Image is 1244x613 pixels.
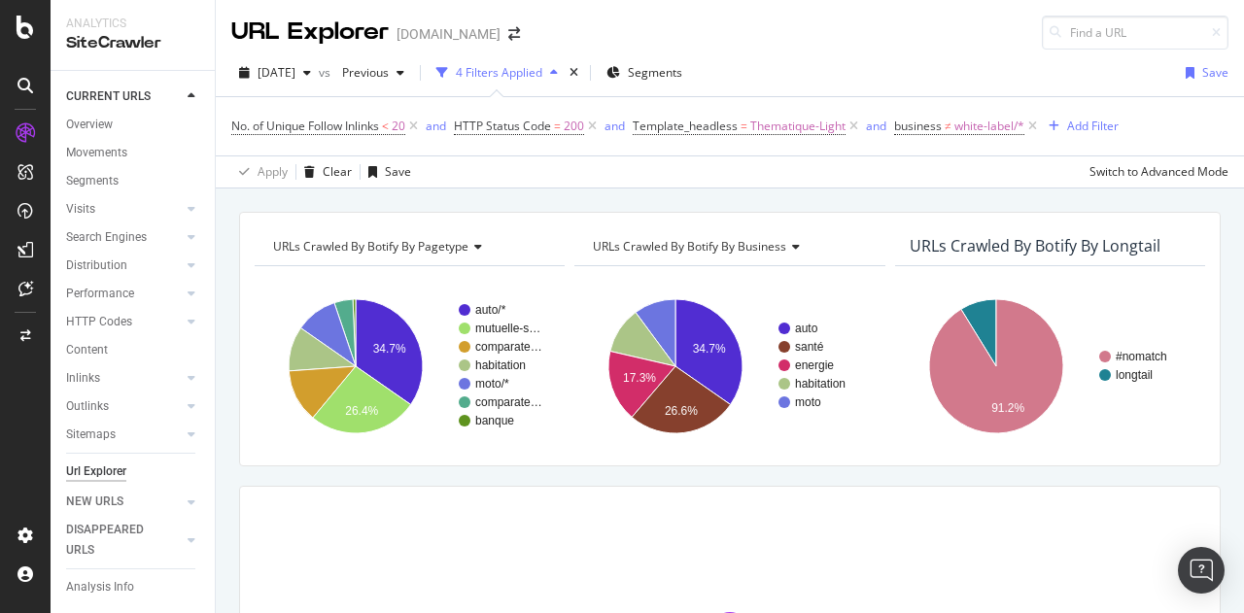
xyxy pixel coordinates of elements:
text: moto [795,395,821,409]
h4: URLs Crawled By Botify By business [589,231,867,262]
button: 4 Filters Applied [429,57,566,88]
span: = [554,118,561,134]
button: and [426,117,446,135]
div: DISAPPEARED URLS [66,520,164,561]
a: DISAPPEARED URLS [66,520,182,561]
text: 26.4% [345,404,378,418]
span: ≠ [945,118,951,134]
span: < [382,118,389,134]
button: Apply [231,156,288,187]
span: HTTP Status Code [454,118,551,134]
div: Switch to Advanced Mode [1089,163,1228,180]
span: white-label/* [954,113,1024,140]
div: Analysis Info [66,577,134,597]
span: = [741,118,747,134]
text: santé [795,340,824,354]
span: Previous [334,64,389,81]
span: business [894,118,942,134]
input: Find a URL [1042,16,1228,50]
text: habitation [795,377,846,391]
div: Overview [66,115,113,135]
a: CURRENT URLS [66,86,182,107]
a: Inlinks [66,368,182,389]
span: Segments [628,64,682,81]
button: Add Filter [1041,115,1119,138]
div: Segments [66,171,119,191]
div: HTTP Codes [66,312,132,332]
div: CURRENT URLS [66,86,151,107]
text: habitation [475,358,526,372]
div: Distribution [66,255,127,276]
div: Content [66,340,108,360]
svg: A chart. [895,282,1200,451]
a: HTTP Codes [66,312,182,332]
text: 17.3% [623,371,656,385]
a: Visits [66,199,182,220]
text: energie [795,358,834,372]
button: Save [1178,57,1228,88]
text: 26.6% [665,404,698,418]
div: NEW URLS [66,492,123,512]
a: Distribution [66,255,182,276]
div: Performance [66,284,134,304]
a: NEW URLS [66,492,182,512]
div: Outlinks [66,396,109,417]
div: Add Filter [1067,118,1119,134]
span: 200 [564,113,584,140]
a: Outlinks [66,396,182,417]
div: SiteCrawler [66,32,199,54]
div: arrow-right-arrow-left [508,27,520,41]
button: Segments [599,57,690,88]
svg: A chart. [255,282,560,451]
button: Clear [296,156,352,187]
div: and [426,118,446,134]
text: 91.2% [991,401,1024,415]
div: URL Explorer [231,16,389,49]
button: and [605,117,625,135]
div: Apply [258,163,288,180]
span: vs [319,64,334,81]
svg: A chart. [574,282,880,451]
text: auto/* [475,303,506,317]
span: 2025 Jul. 22nd [258,64,295,81]
text: longtail [1116,368,1153,382]
span: URLs Crawled By Botify By pagetype [273,238,468,255]
div: Save [385,163,411,180]
div: [DOMAIN_NAME] [397,24,501,44]
text: banque [475,414,514,427]
div: Sitemaps [66,425,116,445]
text: #nomatch [1116,350,1167,363]
div: times [566,63,582,83]
div: Clear [323,163,352,180]
text: comparate… [475,395,542,409]
text: auto [795,322,818,335]
div: Movements [66,143,127,163]
button: Save [361,156,411,187]
a: Movements [66,143,201,163]
a: Content [66,340,201,360]
div: Inlinks [66,368,100,389]
div: 4 Filters Applied [456,64,542,81]
text: 34.7% [693,342,726,356]
a: Segments [66,171,201,191]
span: 20 [392,113,405,140]
div: Save [1202,64,1228,81]
div: and [605,118,625,134]
text: mutuelle-s… [475,322,540,335]
div: Search Engines [66,227,147,248]
a: Url Explorer [66,461,201,482]
button: Switch to Advanced Mode [1082,156,1228,187]
text: 34.7% [373,342,406,356]
div: Visits [66,199,95,220]
text: moto/* [475,377,509,391]
h4: URLs Crawled By Botify By longtail [910,233,1188,259]
text: comparate… [475,340,542,354]
span: URLs Crawled By Botify By business [593,238,786,255]
a: Analysis Info [66,577,201,597]
a: Search Engines [66,227,182,248]
a: Sitemaps [66,425,182,445]
a: Overview [66,115,201,135]
button: Previous [334,57,412,88]
a: Performance [66,284,182,304]
span: Template_headless [633,118,738,134]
